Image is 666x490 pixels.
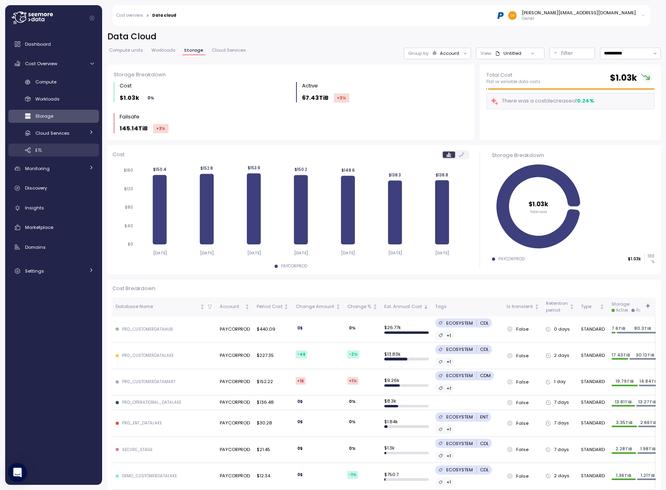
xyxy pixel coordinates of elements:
span: Storage [35,113,53,119]
tspan: $80 [125,205,133,210]
td: $ 13.83k [381,343,432,369]
div: Open Intercom Messenger [8,463,27,482]
div: Not sorted [372,304,378,310]
tspan: $160 [124,168,133,173]
td: $ 750.7 [381,463,432,489]
div: Tags [435,303,500,310]
p: Total Cost [486,71,540,79]
div: Storage Breakdown [492,151,654,159]
div: +1 $ [296,377,306,385]
div: Is transient [507,303,533,310]
div: Type [581,303,598,310]
div: 7 days [546,420,575,427]
tspan: $138.3 [389,172,401,178]
td: $ 1.84k [381,410,432,436]
th: AccountNot sorted [217,298,253,316]
a: Monitoring [8,161,99,176]
p: $1.03k [628,256,641,262]
p: False [516,326,529,332]
div: Failsafe [636,308,652,313]
div: 1 day [546,378,575,385]
a: Discovery [8,180,99,196]
div: 0 $ [296,471,304,478]
td: $ 9.26k [381,369,432,395]
p: 13.81TiB [612,399,635,405]
p: +1 [446,385,451,391]
div: PRD_CUSTOMERDATAMART [122,379,176,385]
div: 0 $ [296,324,304,332]
p: ECOSYSTEM [446,440,473,447]
p: CDL [480,440,489,447]
td: PAYCORPROD [217,410,253,436]
th: Change AmountNot sorted [292,298,344,316]
p: ECOSYSTEM [446,372,473,379]
p: +1 [446,358,451,365]
tspan: $1.03k [528,200,548,208]
p: False [516,446,529,453]
tspan: [DATE] [247,250,261,256]
a: Insights [8,200,99,216]
div: Not sorted [244,304,250,310]
tspan: [DATE] [341,250,355,256]
p: +1 [446,426,451,432]
div: [PERSON_NAME][EMAIL_ADDRESS][DOMAIN_NAME] [522,10,636,16]
div: Not sorted [534,304,540,310]
tspan: $152.8 [200,166,213,171]
td: $12.34 [254,463,292,489]
td: $ 8.3k [381,395,432,410]
div: Period Cost [257,303,283,310]
td: STANDARD [578,437,608,463]
tspan: [DATE] [435,250,449,256]
a: ETL [8,143,99,157]
div: 0 % [347,418,357,426]
td: PAYCORPROD [217,343,253,369]
th: Est. Annual CostSorted descending [381,298,432,316]
tspan: $40 [124,223,133,229]
span: Settings [25,268,44,274]
td: $30.28 [254,410,292,436]
div: There was a cost decrease of [490,97,594,106]
tspan: [DATE] [200,250,214,256]
td: PAYCORPROD [217,395,253,410]
div: 7 days [546,399,575,406]
td: $440.09 [254,316,292,343]
h2: Data Cloud [107,31,661,43]
div: Change % [347,303,371,310]
tspan: $153.9 [247,165,260,170]
td: PAYCORPROD [217,463,253,489]
p: False [516,420,529,426]
p: 7.6TiB [612,325,625,331]
th: Change %Not sorted [344,298,381,316]
p: Owner [522,16,636,21]
a: Cloud Services [8,126,99,139]
div: 0.24 % [577,97,594,105]
span: Monitoring [25,165,50,172]
tspan: $0 [128,242,133,247]
p: ENT [480,414,488,420]
p: $1.03k [120,93,139,103]
p: 2.28TiB [612,445,636,452]
a: Compute [8,76,99,89]
tspan: [DATE] [294,250,308,256]
div: Active [302,82,318,90]
td: STANDARD [578,395,608,410]
th: StorageActiveFailsafeNot sorted [608,298,662,316]
p: ECOSYSTEM [446,467,473,473]
p: Cost [112,151,124,159]
div: Storage Breakdown [114,71,468,79]
th: RetentionperiodNot sorted [543,298,578,316]
p: 2.66TiB [638,419,658,426]
span: Insights [25,205,44,211]
tspan: $148.6 [341,168,354,173]
p: False [516,399,529,406]
div: Active [616,308,628,313]
div: 0 $ [296,418,304,426]
div: PRD_CUSTOMERDATALAKE [122,353,174,358]
tspan: Total cost [529,209,547,214]
td: PAYCORPROD [217,437,253,463]
div: Not sorted [283,304,289,310]
div: Retention period [546,300,568,314]
div: Sorted descending [423,304,429,310]
div: 2 days [546,352,575,359]
span: Storage [184,48,203,52]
